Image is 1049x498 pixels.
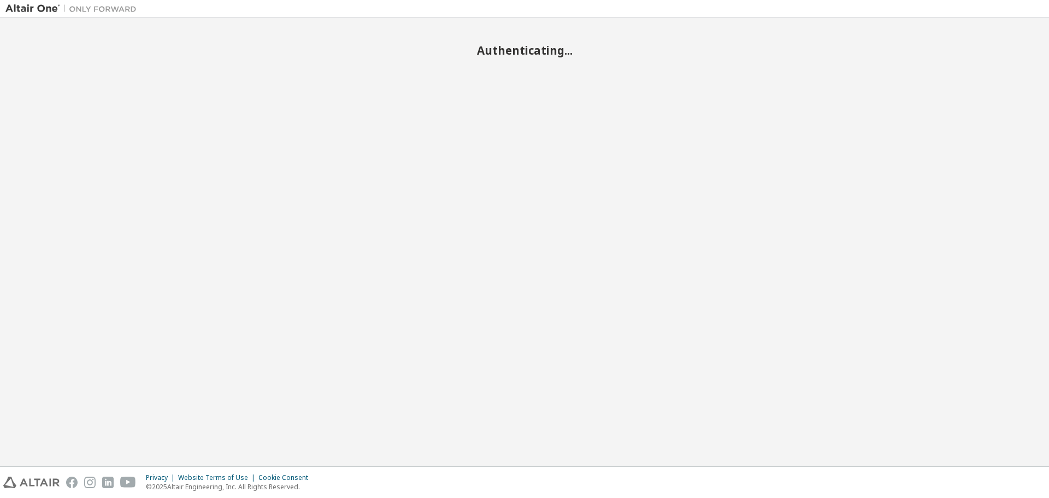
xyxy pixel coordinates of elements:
p: © 2025 Altair Engineering, Inc. All Rights Reserved. [146,482,315,491]
img: Altair One [5,3,142,14]
img: altair_logo.svg [3,477,60,488]
div: Website Terms of Use [178,473,258,482]
h2: Authenticating... [5,43,1044,57]
img: linkedin.svg [102,477,114,488]
img: youtube.svg [120,477,136,488]
img: facebook.svg [66,477,78,488]
div: Privacy [146,473,178,482]
img: instagram.svg [84,477,96,488]
div: Cookie Consent [258,473,315,482]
